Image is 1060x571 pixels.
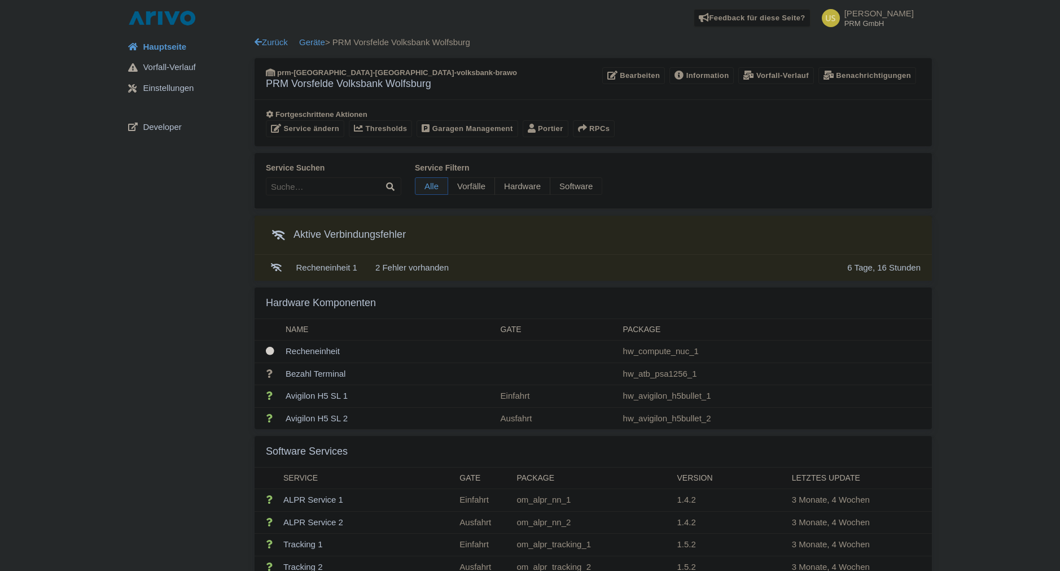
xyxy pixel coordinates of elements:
[677,495,696,504] span: 1.4.2
[119,57,255,79] a: Vorfall-Verlauf
[619,407,932,429] td: hw_avigilon_h5bullet_2
[455,534,512,556] td: Einfahrt
[694,9,811,27] a: Feedback für diese Seite?
[673,468,787,489] th: Version
[815,9,914,27] a: [PERSON_NAME] PRM GmbH
[455,489,512,512] td: Einfahrt
[619,319,932,341] th: Package
[843,255,932,281] td: 6 Tage, 16 Stunden
[266,225,406,245] h3: Aktive Verbindungsfehler
[279,534,455,556] td: Tracking 1
[496,385,619,408] td: Einfahrt
[266,120,344,138] a: Service ändern
[619,341,932,363] td: hw_compute_nuc_1
[279,468,455,489] th: Service
[455,468,512,489] th: Gate
[818,67,916,85] a: Benachrichtigungen
[573,120,615,138] button: RPCs
[279,489,455,512] td: ALPR Service 1
[496,407,619,429] td: Ausfahrt
[844,20,914,27] small: PRM GmbH
[844,8,914,18] span: [PERSON_NAME]
[738,67,813,85] a: Vorfall-Verlauf
[787,534,910,556] td: 3 Monate, 4 Wochen
[255,36,932,49] div: > PRM Vorsfelde Volksbank Wolfsburg
[415,162,602,174] label: Service filtern
[255,37,288,47] a: Zurück
[281,385,496,408] td: Avigilon H5 SL 1
[677,517,696,527] span: 1.4.2
[119,36,255,58] a: Hauptseite
[119,116,255,138] a: Developer
[512,468,672,489] th: Package
[417,120,518,138] a: Garagen Management
[143,41,186,54] span: Hauptseite
[266,177,401,195] input: Suche…
[299,37,325,47] a: Geräte
[281,341,496,363] td: Recheneinheit
[512,511,672,534] td: om_alpr_nn_2
[349,120,412,138] a: Thresholds
[669,67,734,85] a: Information
[143,61,195,74] span: Vorfall-Verlauf
[375,263,449,272] span: 2 Fehler vorhanden
[787,468,910,489] th: Letztes Update
[266,297,376,310] h3: Hardware Komponenten
[266,162,401,174] label: Service suchen
[455,511,512,534] td: Ausfahrt
[602,67,665,85] a: Bearbeiten
[119,78,255,99] a: Einstellungen
[292,255,362,281] td: Recheneinheit 1
[143,121,181,134] span: Developer
[281,319,496,341] th: Name
[619,385,932,408] td: hw_avigilon_h5bullet_1
[275,110,367,119] span: Fortgeschrittene Aktionen
[512,534,672,556] td: om_alpr_tracking_1
[494,177,550,195] span: Hardware
[512,489,672,512] td: om_alpr_nn_1
[787,489,910,512] td: 3 Monate, 4 Wochen
[143,82,194,95] span: Einstellungen
[281,407,496,429] td: Avigilon H5 SL 2
[415,177,448,195] span: Alle
[787,511,910,534] td: 3 Monate, 4 Wochen
[619,363,932,385] td: hw_atb_psa1256_1
[677,539,696,549] span: 1.5.2
[550,177,602,195] span: Software
[496,319,619,341] th: Gate
[448,177,495,195] span: Vorfälle
[523,120,568,138] a: Portier
[126,9,198,27] img: logo
[266,78,517,90] h3: PRM Vorsfelde Volksbank Wolfsburg
[281,363,496,385] td: Bezahl Terminal
[266,446,348,458] h3: Software Services
[277,68,517,77] span: prm-[GEOGRAPHIC_DATA]-[GEOGRAPHIC_DATA]-volksbank-brawo
[279,511,455,534] td: ALPR Service 2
